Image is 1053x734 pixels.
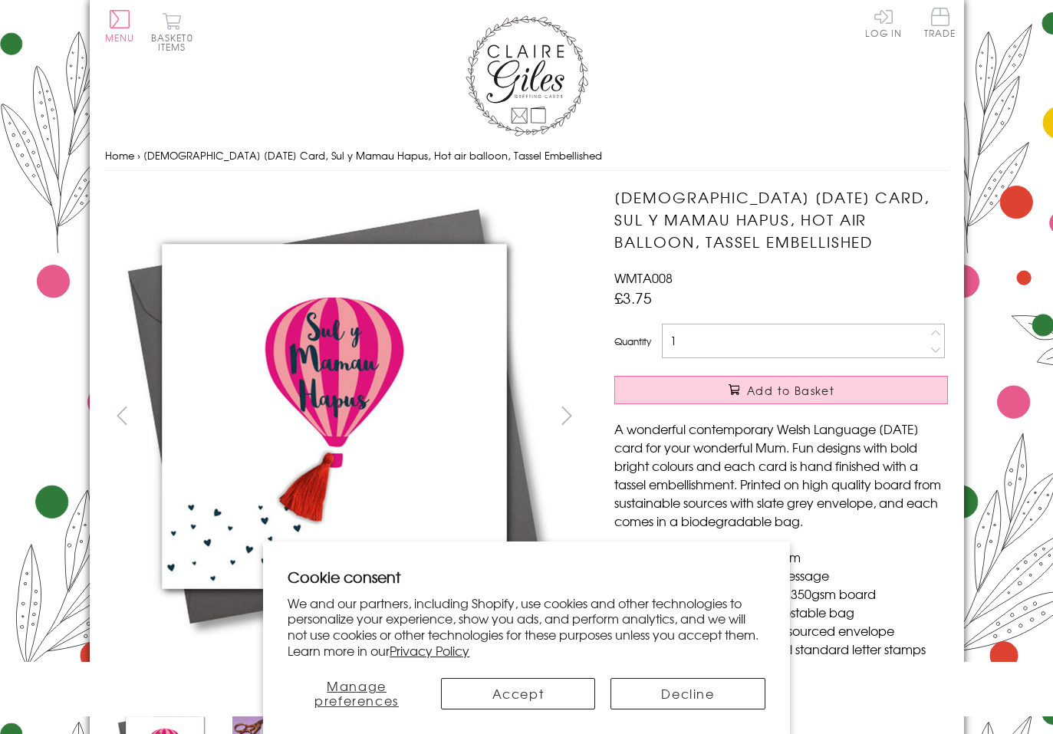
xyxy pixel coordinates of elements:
[614,420,948,530] p: A wonderful contemporary Welsh Language [DATE] card for your wonderful Mum. Fun designs with bold...
[105,10,135,42] button: Menu
[614,334,651,348] label: Quantity
[158,31,193,54] span: 0 items
[137,148,140,163] span: ›
[549,398,584,433] button: next
[390,641,469,660] a: Privacy Policy
[288,678,425,709] button: Manage preferences
[288,566,765,588] h2: Cookie consent
[105,140,949,172] nav: breadcrumbs
[614,287,652,308] span: £3.75
[105,398,140,433] button: prev
[614,268,673,287] span: WMTA008
[105,31,135,44] span: Menu
[610,678,765,709] button: Decline
[614,186,948,252] h1: [DEMOGRAPHIC_DATA] [DATE] Card, Sul y Mamau Hapus, Hot air balloon, Tassel Embellished
[747,383,834,398] span: Add to Basket
[314,676,399,709] span: Manage preferences
[151,12,193,51] button: Basket0 items
[614,376,948,404] button: Add to Basket
[441,678,596,709] button: Accept
[466,15,588,137] img: Claire Giles Greetings Cards
[924,8,956,38] span: Trade
[288,595,765,659] p: We and our partners, including Shopify, use cookies and other technologies to personalize your ex...
[924,8,956,41] a: Trade
[105,148,134,163] a: Home
[584,186,1044,647] img: Welsh Mother's Day Card, Sul y Mamau Hapus, Hot air balloon, Tassel Embellished
[865,8,902,38] a: Log In
[143,148,602,163] span: [DEMOGRAPHIC_DATA] [DATE] Card, Sul y Mamau Hapus, Hot air balloon, Tassel Embellished
[104,186,564,647] img: Welsh Mother's Day Card, Sul y Mamau Hapus, Hot air balloon, Tassel Embellished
